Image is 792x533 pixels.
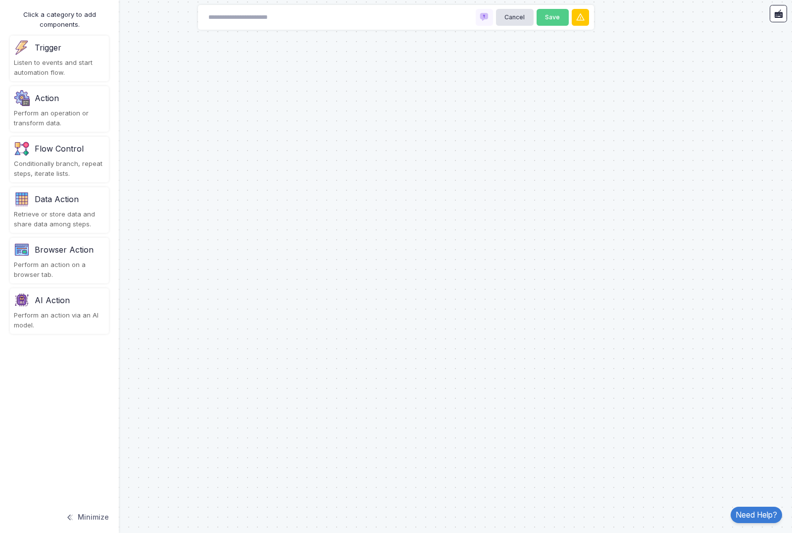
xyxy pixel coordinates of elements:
[35,193,79,205] div: Data Action
[35,244,94,256] div: Browser Action
[14,40,30,55] img: trigger.png
[14,260,105,279] div: Perform an action on a browser tab.
[14,191,30,207] img: category.png
[35,42,61,53] div: Trigger
[572,9,589,26] button: Warnings
[14,58,105,77] div: Listen to events and start automation flow.
[537,9,569,26] button: Save
[731,507,782,523] a: Need Help?
[65,506,109,528] button: Minimize
[14,90,30,106] img: settings.png
[14,311,105,330] div: Perform an action via an AI model.
[35,294,70,306] div: AI Action
[14,141,30,157] img: flow-v1.png
[496,9,534,26] button: Cancel
[35,143,84,155] div: Flow Control
[14,159,105,178] div: Conditionally branch, repeat steps, iterate lists.
[10,10,109,29] div: Click a category to add components.
[14,210,105,229] div: Retrieve or store data and share data among steps.
[14,242,30,258] img: category-v1.png
[14,292,30,308] img: category-v2.png
[14,108,105,128] div: Perform an operation or transform data.
[35,92,59,104] div: Action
